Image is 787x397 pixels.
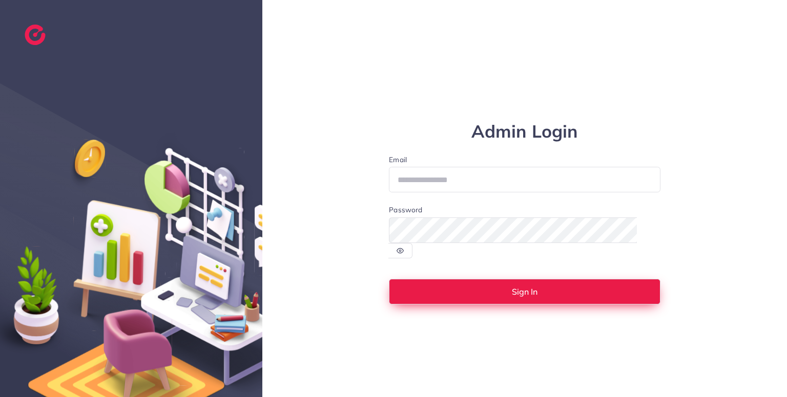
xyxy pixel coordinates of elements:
[25,25,46,45] img: logo
[389,121,660,142] h1: Admin Login
[512,288,537,296] span: Sign In
[389,155,660,165] label: Email
[389,205,422,215] label: Password
[389,279,660,304] button: Sign In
